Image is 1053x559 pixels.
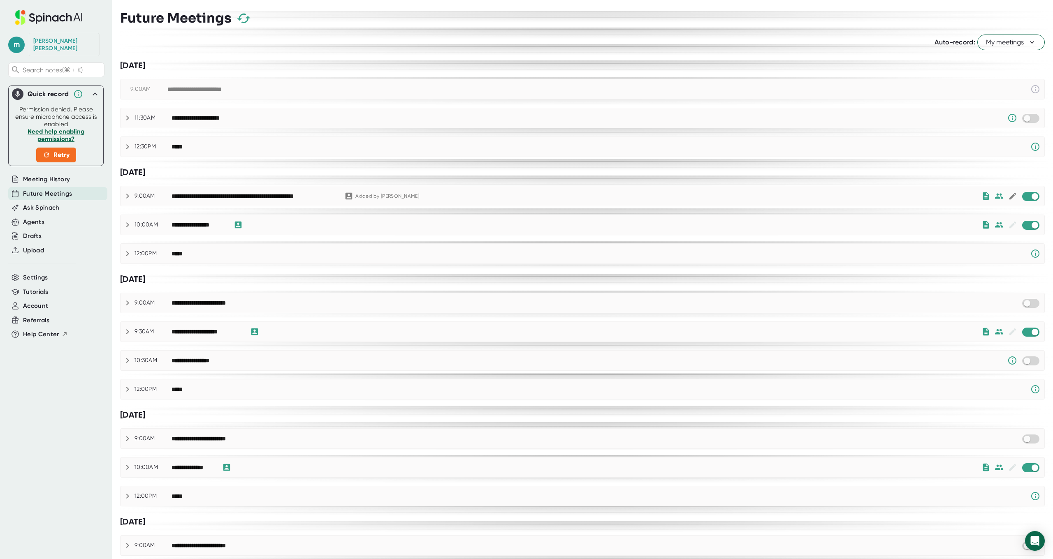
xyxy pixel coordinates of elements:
[355,193,419,199] div: Added by [PERSON_NAME]
[135,250,172,257] div: 12:00PM
[130,85,167,93] div: 9:00AM
[935,38,975,46] span: Auto-record:
[135,221,172,229] div: 10:00AM
[23,330,68,339] button: Help Center
[28,128,84,143] a: Need help enabling permissions?
[1007,113,1017,123] svg: Someone has manually disabled Spinach from this meeting.
[8,37,25,53] span: m
[1030,491,1040,501] svg: Spinach requires a video conference link.
[120,60,1045,71] div: [DATE]
[977,35,1045,50] button: My meetings
[120,274,1045,284] div: [DATE]
[120,517,1045,527] div: [DATE]
[120,10,232,26] h3: Future Meetings
[1007,356,1017,365] svg: Someone has manually disabled Spinach from this meeting.
[43,150,70,160] span: Retry
[135,299,172,307] div: 9:00AM
[135,357,172,364] div: 10:30AM
[14,106,98,162] div: Permission denied. Please ensure microphone access is enabled
[36,148,76,162] button: Retry
[135,435,172,442] div: 9:00AM
[135,386,172,393] div: 12:00PM
[33,37,95,52] div: Michael Paul
[135,192,172,200] div: 9:00AM
[23,231,42,241] button: Drafts
[135,114,172,122] div: 11:30AM
[135,492,172,500] div: 12:00PM
[135,464,172,471] div: 10:00AM
[23,66,83,74] span: Search notes (⌘ + K)
[986,37,1036,47] span: My meetings
[135,328,172,335] div: 9:30AM
[23,217,44,227] button: Agents
[1030,249,1040,259] svg: Spinach requires a video conference link.
[23,203,60,213] button: Ask Spinach
[28,90,69,98] div: Quick record
[23,316,49,325] button: Referrals
[135,143,172,150] div: 12:30PM
[23,273,48,282] button: Settings
[1025,531,1045,551] div: Open Intercom Messenger
[23,301,48,311] button: Account
[1030,142,1040,152] svg: Spinach requires a video conference link.
[23,189,72,199] button: Future Meetings
[12,86,100,102] div: Quick record
[120,410,1045,420] div: [DATE]
[23,330,59,339] span: Help Center
[135,542,172,549] div: 9:00AM
[1030,384,1040,394] svg: Spinach requires a video conference link.
[23,175,70,184] button: Meeting History
[1030,84,1040,94] svg: This event has already passed
[120,167,1045,178] div: [DATE]
[23,287,48,297] button: Tutorials
[23,246,44,255] button: Upload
